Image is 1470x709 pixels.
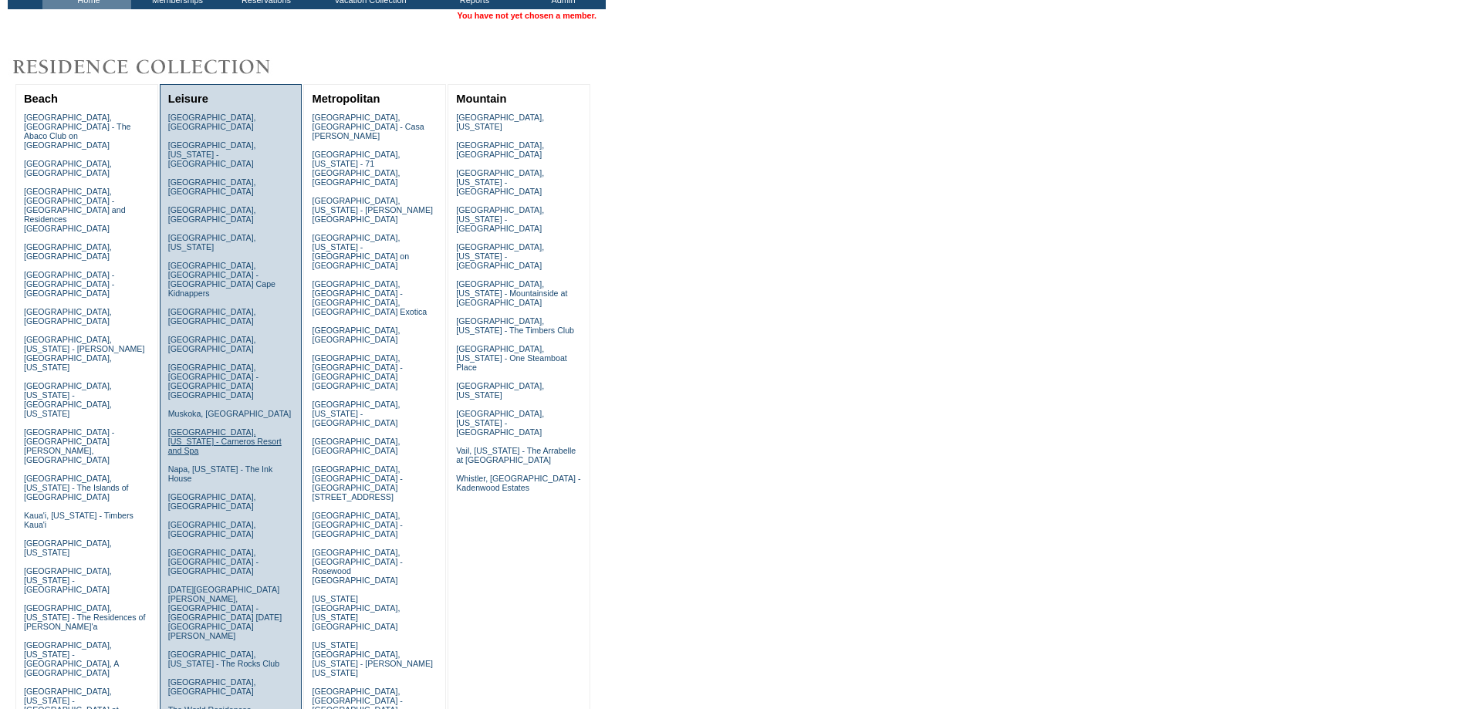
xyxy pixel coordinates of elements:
[312,437,400,455] a: [GEOGRAPHIC_DATA], [GEOGRAPHIC_DATA]
[24,381,112,418] a: [GEOGRAPHIC_DATA], [US_STATE] - [GEOGRAPHIC_DATA], [US_STATE]
[458,11,596,20] span: You have not yet chosen a member.
[312,400,400,427] a: [GEOGRAPHIC_DATA], [US_STATE] - [GEOGRAPHIC_DATA]
[456,205,544,233] a: [GEOGRAPHIC_DATA], [US_STATE] - [GEOGRAPHIC_DATA]
[456,381,544,400] a: [GEOGRAPHIC_DATA], [US_STATE]
[168,464,273,483] a: Napa, [US_STATE] - The Ink House
[456,168,544,196] a: [GEOGRAPHIC_DATA], [US_STATE] - [GEOGRAPHIC_DATA]
[456,140,544,159] a: [GEOGRAPHIC_DATA], [GEOGRAPHIC_DATA]
[312,511,402,539] a: [GEOGRAPHIC_DATA], [GEOGRAPHIC_DATA] - [GEOGRAPHIC_DATA]
[456,409,544,437] a: [GEOGRAPHIC_DATA], [US_STATE] - [GEOGRAPHIC_DATA]
[312,233,409,270] a: [GEOGRAPHIC_DATA], [US_STATE] - [GEOGRAPHIC_DATA] on [GEOGRAPHIC_DATA]
[24,187,126,233] a: [GEOGRAPHIC_DATA], [GEOGRAPHIC_DATA] - [GEOGRAPHIC_DATA] and Residences [GEOGRAPHIC_DATA]
[456,474,580,492] a: Whistler, [GEOGRAPHIC_DATA] - Kadenwood Estates
[168,177,256,196] a: [GEOGRAPHIC_DATA], [GEOGRAPHIC_DATA]
[168,427,282,455] a: [GEOGRAPHIC_DATA], [US_STATE] - Carneros Resort and Spa
[8,52,309,83] img: Destinations by Exclusive Resorts
[24,511,133,529] a: Kaua'i, [US_STATE] - Timbers Kaua'i
[24,270,114,298] a: [GEOGRAPHIC_DATA] - [GEOGRAPHIC_DATA] - [GEOGRAPHIC_DATA]
[24,335,145,372] a: [GEOGRAPHIC_DATA], [US_STATE] - [PERSON_NAME][GEOGRAPHIC_DATA], [US_STATE]
[24,474,129,501] a: [GEOGRAPHIC_DATA], [US_STATE] - The Islands of [GEOGRAPHIC_DATA]
[24,539,112,557] a: [GEOGRAPHIC_DATA], [US_STATE]
[24,93,58,105] a: Beach
[168,677,256,696] a: [GEOGRAPHIC_DATA], [GEOGRAPHIC_DATA]
[24,113,131,150] a: [GEOGRAPHIC_DATA], [GEOGRAPHIC_DATA] - The Abaco Club on [GEOGRAPHIC_DATA]
[168,520,256,539] a: [GEOGRAPHIC_DATA], [GEOGRAPHIC_DATA]
[312,150,400,187] a: [GEOGRAPHIC_DATA], [US_STATE] - 71 [GEOGRAPHIC_DATA], [GEOGRAPHIC_DATA]
[312,464,402,501] a: [GEOGRAPHIC_DATA], [GEOGRAPHIC_DATA] - [GEOGRAPHIC_DATA][STREET_ADDRESS]
[312,93,380,105] a: Metropolitan
[24,603,146,631] a: [GEOGRAPHIC_DATA], [US_STATE] - The Residences of [PERSON_NAME]'a
[168,261,275,298] a: [GEOGRAPHIC_DATA], [GEOGRAPHIC_DATA] - [GEOGRAPHIC_DATA] Cape Kidnappers
[168,409,291,418] a: Muskoka, [GEOGRAPHIC_DATA]
[24,640,119,677] a: [GEOGRAPHIC_DATA], [US_STATE] - [GEOGRAPHIC_DATA], A [GEOGRAPHIC_DATA]
[168,335,256,353] a: [GEOGRAPHIC_DATA], [GEOGRAPHIC_DATA]
[312,640,433,677] a: [US_STATE][GEOGRAPHIC_DATA], [US_STATE] - [PERSON_NAME] [US_STATE]
[168,140,256,168] a: [GEOGRAPHIC_DATA], [US_STATE] - [GEOGRAPHIC_DATA]
[312,353,402,390] a: [GEOGRAPHIC_DATA], [GEOGRAPHIC_DATA] - [GEOGRAPHIC_DATA] [GEOGRAPHIC_DATA]
[312,113,424,140] a: [GEOGRAPHIC_DATA], [GEOGRAPHIC_DATA] - Casa [PERSON_NAME]
[456,242,544,270] a: [GEOGRAPHIC_DATA], [US_STATE] - [GEOGRAPHIC_DATA]
[312,196,433,224] a: [GEOGRAPHIC_DATA], [US_STATE] - [PERSON_NAME][GEOGRAPHIC_DATA]
[168,548,259,576] a: [GEOGRAPHIC_DATA], [GEOGRAPHIC_DATA] - [GEOGRAPHIC_DATA]
[168,363,259,400] a: [GEOGRAPHIC_DATA], [GEOGRAPHIC_DATA] - [GEOGRAPHIC_DATA] [GEOGRAPHIC_DATA]
[168,585,282,640] a: [DATE][GEOGRAPHIC_DATA][PERSON_NAME], [GEOGRAPHIC_DATA] - [GEOGRAPHIC_DATA] [DATE][GEOGRAPHIC_DAT...
[168,650,280,668] a: [GEOGRAPHIC_DATA], [US_STATE] - The Rocks Club
[456,446,576,464] a: Vail, [US_STATE] - The Arrabelle at [GEOGRAPHIC_DATA]
[24,242,112,261] a: [GEOGRAPHIC_DATA], [GEOGRAPHIC_DATA]
[168,233,256,252] a: [GEOGRAPHIC_DATA], [US_STATE]
[168,307,256,326] a: [GEOGRAPHIC_DATA], [GEOGRAPHIC_DATA]
[24,159,112,177] a: [GEOGRAPHIC_DATA], [GEOGRAPHIC_DATA]
[456,113,544,131] a: [GEOGRAPHIC_DATA], [US_STATE]
[312,326,400,344] a: [GEOGRAPHIC_DATA], [GEOGRAPHIC_DATA]
[24,566,112,594] a: [GEOGRAPHIC_DATA], [US_STATE] - [GEOGRAPHIC_DATA]
[168,492,256,511] a: [GEOGRAPHIC_DATA], [GEOGRAPHIC_DATA]
[312,594,400,631] a: [US_STATE][GEOGRAPHIC_DATA], [US_STATE][GEOGRAPHIC_DATA]
[24,307,112,326] a: [GEOGRAPHIC_DATA], [GEOGRAPHIC_DATA]
[456,93,506,105] a: Mountain
[312,279,427,316] a: [GEOGRAPHIC_DATA], [GEOGRAPHIC_DATA] - [GEOGRAPHIC_DATA], [GEOGRAPHIC_DATA] Exotica
[312,548,402,585] a: [GEOGRAPHIC_DATA], [GEOGRAPHIC_DATA] - Rosewood [GEOGRAPHIC_DATA]
[456,316,574,335] a: [GEOGRAPHIC_DATA], [US_STATE] - The Timbers Club
[168,93,208,105] a: Leisure
[456,344,567,372] a: [GEOGRAPHIC_DATA], [US_STATE] - One Steamboat Place
[24,427,114,464] a: [GEOGRAPHIC_DATA] - [GEOGRAPHIC_DATA][PERSON_NAME], [GEOGRAPHIC_DATA]
[456,279,567,307] a: [GEOGRAPHIC_DATA], [US_STATE] - Mountainside at [GEOGRAPHIC_DATA]
[168,113,256,131] a: [GEOGRAPHIC_DATA], [GEOGRAPHIC_DATA]
[168,205,256,224] a: [GEOGRAPHIC_DATA], [GEOGRAPHIC_DATA]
